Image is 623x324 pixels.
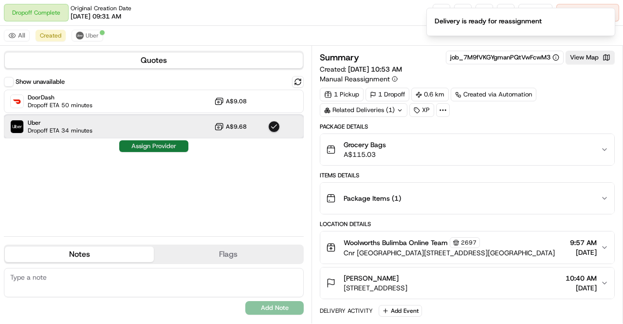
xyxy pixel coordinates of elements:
div: Delivery Activity [320,307,373,315]
span: Original Creation Date [71,4,131,12]
span: Created [40,32,61,39]
span: Manual Reassignment [320,74,390,84]
img: DoorDash [11,95,23,108]
button: Add Event [379,305,422,317]
span: A$9.68 [226,123,247,131]
span: [DATE] 09:31 AM [71,12,121,21]
button: job_7M9fVKGYgmanPQtVwFcwM3 [450,53,559,62]
span: [DATE] [566,283,597,293]
button: Grocery BagsA$115.03 [320,134,614,165]
span: Dropoff ETA 50 minutes [28,101,92,109]
div: XP [409,103,434,117]
button: All [4,30,30,41]
img: uber-new-logo.jpeg [76,32,84,39]
span: Uber [86,32,99,39]
span: [DATE] 10:53 AM [348,65,402,74]
img: Uber [11,120,23,133]
span: DoorDash [28,94,92,101]
span: 10:40 AM [566,273,597,283]
button: Manual Reassignment [320,74,398,84]
span: A$115.03 [344,150,386,159]
span: Created: [320,64,402,74]
button: Woolworths Bulimba Online Team2697Cnr [GEOGRAPHIC_DATA][STREET_ADDRESS][GEOGRAPHIC_DATA]9:57 AM[D... [320,231,614,264]
button: Quotes [5,53,303,68]
button: A$9.08 [214,96,247,106]
div: Package Details [320,123,615,131]
button: Created [36,30,66,41]
span: Package Items ( 1 ) [344,193,401,203]
div: Delivery is ready for reassignment [435,16,542,26]
button: Flags [154,247,303,262]
span: Woolworths Bulimba Online Team [344,238,448,248]
button: Package Items (1) [320,183,614,214]
label: Show unavailable [16,77,65,86]
span: Cnr [GEOGRAPHIC_DATA][STREET_ADDRESS][GEOGRAPHIC_DATA] [344,248,555,258]
div: Location Details [320,220,615,228]
div: Items Details [320,172,615,179]
span: [DATE] [570,248,597,257]
span: [PERSON_NAME] [344,273,399,283]
button: Uber [72,30,103,41]
button: Notes [5,247,154,262]
button: Assign Provider [119,140,188,152]
a: Created via Automation [451,88,536,101]
button: View Map [566,51,615,64]
h3: Summary [320,53,359,62]
button: A$9.68 [214,122,247,132]
div: 1 Dropoff [366,88,409,101]
button: [PERSON_NAME][STREET_ADDRESS]10:40 AM[DATE] [320,267,614,299]
span: Grocery Bags [344,140,386,150]
div: 0.6 km [411,88,449,101]
span: 9:57 AM [570,238,597,248]
span: Dropoff ETA 34 minutes [28,127,92,134]
div: Related Deliveries (1) [320,103,407,117]
span: Uber [28,119,92,127]
span: [STREET_ADDRESS] [344,283,407,293]
span: 2697 [461,239,476,247]
span: A$9.08 [226,97,247,105]
div: 1 Pickup [320,88,364,101]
